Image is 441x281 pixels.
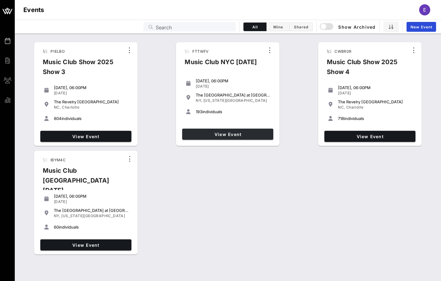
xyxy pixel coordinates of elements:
div: [DATE], 06:00PM [196,78,271,83]
span: CWBR0R [335,49,351,54]
div: individuals [54,225,129,229]
div: Music Club Show 2025 Show 3 [38,57,124,82]
div: [DATE] [196,84,271,89]
a: View Event [40,239,131,250]
div: Music Club [GEOGRAPHIC_DATA] [DATE] [38,166,125,200]
a: View Event [40,131,131,142]
span: IBYM4C [50,158,66,162]
div: Music Club Show 2025 Show 4 [322,57,409,82]
span: View Event [43,134,129,139]
button: Show Archived [320,21,376,32]
span: 718 [338,116,344,121]
span: Show Archived [321,23,375,31]
span: Mine [270,25,286,29]
div: E [419,4,430,15]
span: E [423,7,426,13]
div: [DATE], 06:00PM [54,85,129,90]
div: The [GEOGRAPHIC_DATA] at [GEOGRAPHIC_DATA] [196,93,271,97]
span: [US_STATE][GEOGRAPHIC_DATA] [203,98,267,103]
a: View Event [182,129,273,140]
button: Shared [290,23,313,31]
span: NC, [54,105,61,110]
div: [DATE] [338,91,413,96]
span: P1ELBO [50,49,65,54]
a: View Event [324,131,415,142]
div: The Revelry [GEOGRAPHIC_DATA] [338,99,413,104]
span: New Event [410,25,432,29]
div: individuals [54,116,129,121]
div: The Revelry [GEOGRAPHIC_DATA] [54,99,129,104]
span: View Event [327,134,413,139]
div: [DATE], 06:00PM [54,194,129,199]
span: 804 [54,116,62,121]
span: Charlotte [346,105,364,110]
div: [DATE] [54,199,129,204]
div: [DATE] [54,91,129,96]
span: Charlotte [62,105,79,110]
div: individuals [196,109,271,114]
span: View Event [185,132,271,137]
span: All [247,25,263,29]
div: individuals [338,116,413,121]
span: [US_STATE][GEOGRAPHIC_DATA] [61,213,125,218]
div: The [GEOGRAPHIC_DATA] at [GEOGRAPHIC_DATA] [54,208,129,213]
a: New Event [407,22,436,32]
span: 193 [196,109,202,114]
h1: Events [23,5,44,15]
span: 60 [54,225,59,229]
div: Music Club NYC [DATE] [180,57,262,72]
span: FTTWFV [192,49,208,54]
div: [DATE], 06:00PM [338,85,413,90]
span: NY, [54,213,60,218]
span: NY, [196,98,202,103]
span: Shared [293,25,309,29]
button: All [243,23,267,31]
button: Mine [267,23,290,31]
span: View Event [43,242,129,248]
span: NC, [338,105,345,110]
